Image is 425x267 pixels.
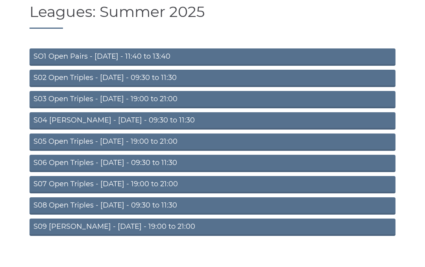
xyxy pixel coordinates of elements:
a: S06 Open Triples - [DATE] - 09:30 to 11:30 [30,155,395,172]
a: S07 Open Triples - [DATE] - 19:00 to 21:00 [30,176,395,194]
a: S08 Open Triples - [DATE] - 09:30 to 11:30 [30,198,395,215]
a: S02 Open Triples - [DATE] - 09:30 to 11:30 [30,70,395,87]
a: SO1 Open Pairs - [DATE] - 11:40 to 13:40 [30,49,395,66]
h1: Leagues: Summer 2025 [30,4,395,30]
a: S05 Open Triples - [DATE] - 19:00 to 21:00 [30,134,395,151]
a: S09 [PERSON_NAME] - [DATE] - 19:00 to 21:00 [30,219,395,236]
a: S04 [PERSON_NAME] - [DATE] - 09:30 to 11:30 [30,113,395,130]
a: S03 Open Triples - [DATE] - 19:00 to 21:00 [30,91,395,109]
